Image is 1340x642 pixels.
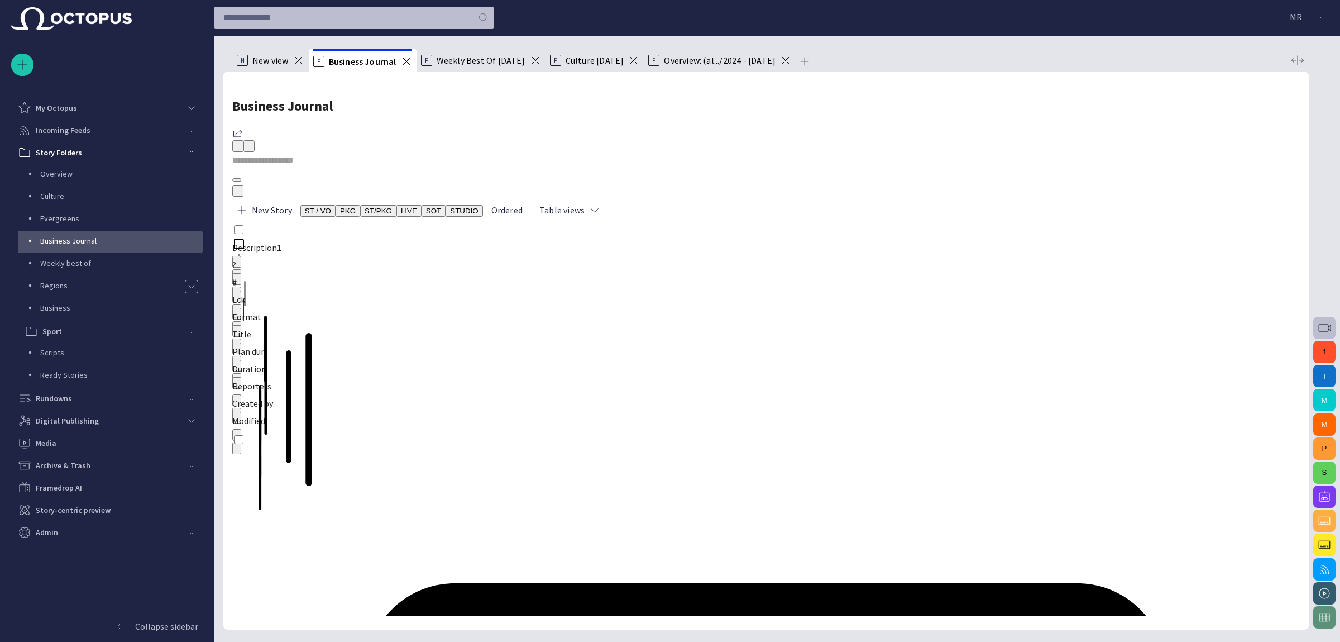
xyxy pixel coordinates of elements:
[11,615,203,638] button: Collapse sidebar
[360,205,396,217] button: ST/PKG
[40,280,184,291] p: Regions
[300,205,336,217] button: ST / VO
[234,225,243,234] input: Select all rows
[232,397,288,410] div: Created by
[550,55,561,66] p: F
[232,394,241,406] button: Sort
[437,55,525,66] span: Weekly Best Of [DATE]
[232,287,241,298] button: ? column menu
[232,273,241,285] button: Sort
[421,55,432,66] p: F
[232,343,241,354] button: Sort
[232,258,255,272] div: ?
[426,207,441,215] span: SOT
[329,56,396,67] span: Business Journal
[237,55,248,66] p: N
[36,527,58,538] p: Admin
[40,213,203,224] p: Evergreens
[336,205,360,217] button: PKG
[450,207,478,215] span: STUDIO
[545,49,644,72] div: FCulture [DATE]
[18,343,203,365] div: Scripts
[644,49,795,72] div: FOverview: (al.../2024 - [DATE]
[40,302,203,313] p: Business
[232,429,241,441] button: Sort
[40,191,203,202] p: Culture
[232,327,299,341] div: Title
[232,291,241,302] button: Sort
[422,205,446,217] button: SOT
[232,360,241,372] button: Sort
[1290,10,1302,23] p: M R
[401,207,417,215] span: LIVE
[36,125,90,136] p: Incoming Feeds
[1313,389,1336,411] button: M
[18,298,203,320] div: Business
[446,205,482,217] button: STUDIO
[1313,413,1336,436] button: M
[232,362,288,375] div: Duration
[40,369,203,381] p: Ready Stories
[40,235,203,246] p: Business Journal
[18,186,203,208] div: Culture
[36,102,77,113] p: My Octopus
[18,275,203,298] div: Regions
[18,164,203,186] div: Overview
[36,437,56,449] p: Media
[309,49,417,72] div: FBusiness Journal
[232,377,241,389] button: Duration column menu
[566,55,624,66] span: Culture [DATE]
[396,205,422,217] button: LIVE
[232,325,241,337] button: Sort
[40,347,203,358] p: Scripts
[232,310,345,324] div: Format
[1313,462,1336,484] button: S
[232,345,288,358] div: Plan dur
[365,207,392,215] span: ST/PKG
[11,499,203,521] div: Story-centric preview
[11,7,132,30] img: Octopus News Room
[36,147,82,158] p: Story Folders
[232,269,241,281] button: Description1 column menu
[232,200,296,220] button: New Story
[40,258,203,269] p: Weekly best of
[42,326,62,337] p: Sport
[417,49,545,72] div: FWeekly Best Of [DATE]
[11,477,203,499] div: Framedrop AI
[232,412,241,424] button: Created by column menu
[36,505,111,516] p: Story-centric preview
[232,308,241,320] button: Sort
[135,620,198,633] p: Collapse sidebar
[36,482,82,493] p: Framedrop AI
[11,97,203,544] ul: main menu
[483,200,527,220] button: Ordered
[232,414,288,427] div: Modified
[18,208,203,231] div: Evergreens
[232,256,241,268] button: Sort
[232,379,288,393] div: Reporters
[1281,7,1333,27] button: MR
[1313,437,1336,460] button: P
[232,293,385,306] div: Lck
[648,55,659,66] p: F
[232,49,309,72] div: NNew view
[313,56,324,67] p: F
[36,460,90,471] p: Archive & Trash
[340,207,356,215] span: PKG
[36,393,72,404] p: Rundowns
[18,253,203,275] div: Weekly best of
[1313,365,1336,387] button: I
[305,207,331,215] span: ST / VO
[40,168,203,179] p: Overview
[232,96,1300,116] h2: Business Journal
[18,365,203,387] div: Ready Stories
[36,415,99,426] p: Digital Publishing
[252,55,289,66] span: New view
[18,231,203,253] div: Business Journal
[234,433,243,446] input: Select row
[531,200,604,220] button: Table views
[11,432,203,454] div: Media
[1313,341,1336,363] button: f
[232,241,257,254] div: Description1
[232,275,299,289] div: #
